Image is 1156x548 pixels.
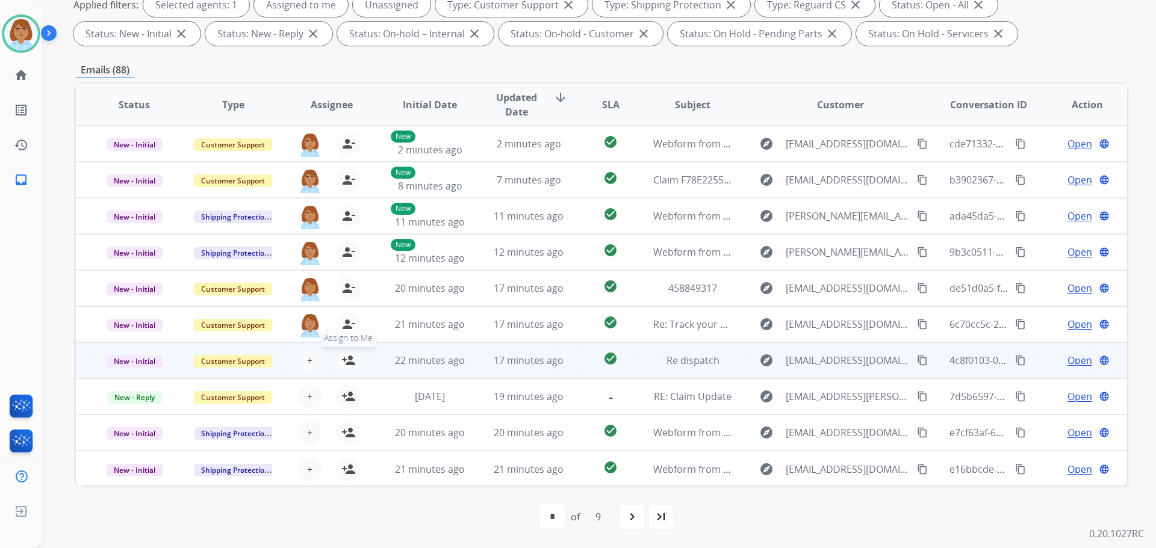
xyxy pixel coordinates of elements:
span: 17 minutes ago [494,354,564,367]
mat-icon: person_remove [341,137,356,151]
mat-icon: explore [759,425,774,440]
span: Open [1067,317,1092,331]
mat-icon: explore [759,462,774,476]
span: 458849317 [668,282,717,295]
mat-icon: person_add [341,353,356,368]
mat-icon: explore [759,389,774,404]
span: e16bbcde-a5e6-4b5c-a470-2c7a920606f1 [949,463,1133,476]
mat-icon: close [467,26,482,41]
mat-icon: language [1099,464,1110,475]
mat-icon: person_add [341,389,356,404]
span: Webform from [EMAIL_ADDRESS][DOMAIN_NAME] on [DATE] [653,137,926,150]
mat-icon: explore [759,353,774,368]
span: 22 minutes ago [395,354,465,367]
mat-icon: person_remove [341,209,356,223]
span: [EMAIL_ADDRESS][DOMAIN_NAME] [786,137,910,151]
span: New - Reply [107,391,162,404]
span: [EMAIL_ADDRESS][PERSON_NAME][DOMAIN_NAME] [786,389,910,404]
span: 21 minutes ago [395,318,465,331]
mat-icon: check_circle [603,171,618,185]
span: 17 minutes ago [494,282,564,295]
mat-icon: list_alt [14,103,28,117]
span: 7d5b6597-73ff-4294-9720-0549b9135e9c [949,390,1132,403]
mat-icon: close [825,26,839,41]
img: agent-avatar [298,312,322,337]
span: 20 minutes ago [395,426,465,439]
mat-icon: content_copy [1015,427,1026,438]
span: [EMAIL_ADDRESS][DOMAIN_NAME] [786,281,910,295]
mat-icon: arrow_downward [553,90,568,105]
img: agent-avatar [298,240,322,265]
mat-icon: content_copy [1015,355,1026,366]
span: Assignee [311,97,353,112]
mat-icon: explore [759,173,774,187]
mat-icon: explore [759,245,774,259]
span: + [307,462,312,476]
span: [EMAIL_ADDRESS][DOMAIN_NAME] [786,317,910,331]
span: Customer Support [194,283,272,295]
mat-icon: check_circle [603,279,618,294]
span: 20 minutes ago [395,282,465,295]
span: Conversation ID [950,97,1027,112]
span: 20 minutes ago [494,426,564,439]
span: 12 minutes ago [395,251,465,265]
span: Shipping Protection [194,427,276,440]
img: agent-avatar [298,204,322,229]
mat-icon: history [14,138,28,152]
mat-icon: check_circle [603,460,618,475]
mat-icon: close [991,26,1005,41]
span: [PERSON_NAME][EMAIL_ADDRESS][DOMAIN_NAME] [786,245,910,259]
mat-icon: language [1099,283,1110,294]
img: avatar [4,17,38,51]
span: 6c70cc5c-2c31-45fc-b3ad-5a3cd83254ab [949,318,1131,331]
mat-icon: language [1099,391,1110,402]
mat-icon: language [1099,174,1110,185]
span: Open [1067,173,1092,187]
span: [DATE] [415,390,445,403]
span: Status [119,97,150,112]
span: Open [1067,209,1092,223]
p: New [391,239,415,251]
span: Webform from [EMAIL_ADDRESS][DOMAIN_NAME] on [DATE] [653,463,926,476]
div: Status: On Hold - Pending Parts [668,22,851,46]
mat-icon: content_copy [1015,283,1026,294]
mat-icon: explore [759,317,774,331]
mat-icon: language [1099,247,1110,257]
mat-icon: content_copy [917,427,928,438]
button: Assign to Me [337,348,361,372]
span: New - Initial [107,464,163,476]
span: 4c8f0103-0194-4b32-acf2-6e225833db3d [949,354,1131,367]
mat-icon: explore [759,137,774,151]
mat-icon: check_circle [603,135,618,149]
span: New - Initial [107,355,163,368]
span: Re: Track your remaining Bed Bath & Beyond balance [653,318,894,331]
mat-icon: content_copy [1015,319,1026,330]
mat-icon: person_add [341,462,356,476]
span: Subject [675,97,710,112]
div: Status: New - Reply [205,22,332,46]
img: agent-avatar [298,168,322,193]
mat-icon: - [603,387,618,402]
mat-icon: explore [759,281,774,295]
span: [EMAIL_ADDRESS][DOMAIN_NAME] [786,173,910,187]
mat-icon: check_circle [603,243,618,257]
span: Customer Support [194,319,272,331]
span: 19 minutes ago [494,390,564,403]
span: 17 minutes ago [494,318,564,331]
div: of [571,510,580,524]
mat-icon: content_copy [1015,138,1026,149]
p: 0.20.1027RC [1089,526,1144,541]
span: Open [1067,137,1092,151]
span: Customer [817,97,864,112]
mat-icon: person_add [341,425,356,440]
span: Shipping Protection [194,247,276,259]
span: 21 minutes ago [494,463,564,476]
mat-icon: person_remove [341,317,356,331]
mat-icon: content_copy [1015,174,1026,185]
span: + [307,425,312,440]
span: + [307,353,312,368]
span: New - Initial [107,174,163,187]
img: agent-avatar [298,276,322,301]
span: de51d0a5-f143-4b8b-860c-c05b79f5597c [949,282,1131,295]
span: 7 minutes ago [497,173,561,186]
